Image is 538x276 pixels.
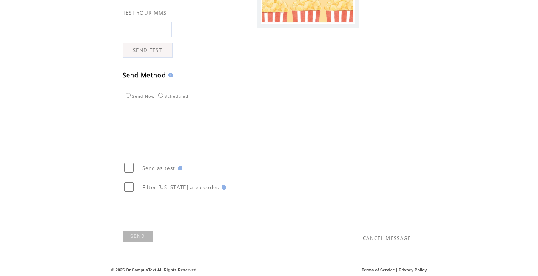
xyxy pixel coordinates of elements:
[142,165,176,171] span: Send as test
[156,94,188,99] label: Scheduled
[123,231,153,242] a: SEND
[111,268,197,272] span: © 2025 OnCampusText All Rights Reserved
[123,9,167,16] span: TEST YOUR MMS
[126,93,131,98] input: Send Now
[123,71,166,79] span: Send Method
[142,184,219,191] span: Filter [US_STATE] area codes
[362,268,395,272] a: Terms of Service
[399,268,427,272] a: Privacy Policy
[363,235,411,242] a: CANCEL MESSAGE
[166,73,173,77] img: help.gif
[123,43,173,58] a: SEND TEST
[219,185,226,190] img: help.gif
[176,166,182,170] img: help.gif
[158,93,163,98] input: Scheduled
[396,268,397,272] span: |
[124,94,155,99] label: Send Now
